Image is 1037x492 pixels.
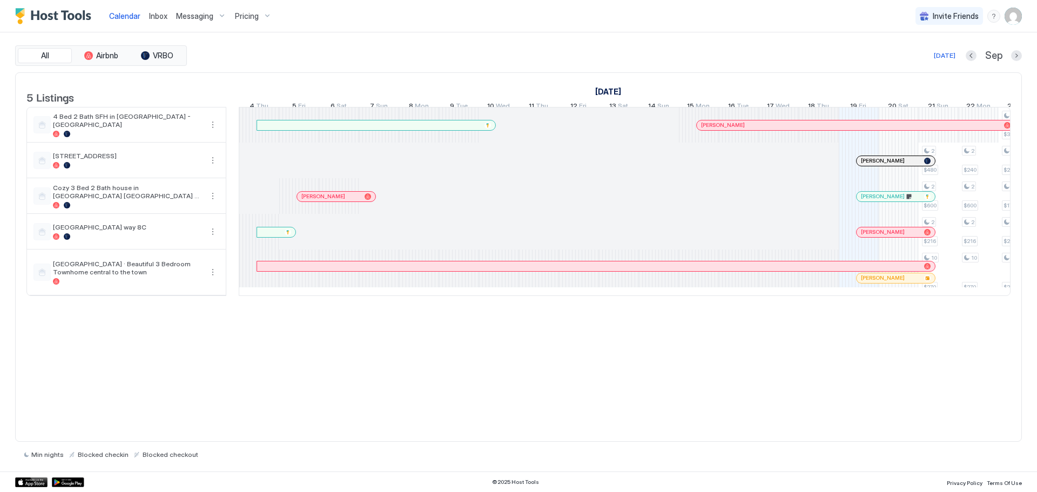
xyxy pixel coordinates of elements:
[931,147,934,154] span: 2
[15,8,96,24] a: Host Tools Logo
[924,166,937,173] span: $480
[898,102,908,113] span: Sat
[447,99,470,115] a: September 9, 2025
[607,99,631,115] a: September 13, 2025
[74,48,128,63] button: Airbnb
[1004,284,1016,291] span: $270
[817,102,829,113] span: Thu
[484,99,513,115] a: September 10, 2025
[767,102,774,113] span: 17
[618,102,628,113] span: Sat
[492,478,539,486] span: © 2025 Host Tools
[971,147,974,154] span: 2
[26,89,74,105] span: 5 Listings
[415,102,429,113] span: Mon
[143,450,198,459] span: Blocked checkout
[657,102,669,113] span: Sun
[206,190,219,203] button: More options
[931,183,934,190] span: 2
[850,102,857,113] span: 19
[1005,99,1032,115] a: September 23, 2025
[109,11,140,21] span: Calendar
[924,202,937,209] span: $600
[206,118,219,131] div: menu
[947,476,982,488] a: Privacy Policy
[924,284,936,291] span: $270
[764,99,792,115] a: September 17, 2025
[964,202,977,209] span: $600
[406,99,432,115] a: September 8, 2025
[206,266,219,279] button: More options
[176,11,213,21] span: Messaging
[737,102,749,113] span: Tue
[931,219,934,226] span: 2
[328,99,349,115] a: September 6, 2025
[536,102,548,113] span: Thu
[109,10,140,22] a: Calendar
[53,112,202,129] span: 4 Bed 2 Bath SFH in [GEOGRAPHIC_DATA] - [GEOGRAPHIC_DATA]
[971,219,974,226] span: 2
[301,193,345,200] span: [PERSON_NAME]
[529,102,534,113] span: 11
[235,11,259,21] span: Pricing
[409,102,413,113] span: 8
[456,102,468,113] span: Tue
[1004,131,1016,138] span: $360
[861,157,905,164] span: [PERSON_NAME]
[645,99,672,115] a: September 14, 2025
[861,193,905,200] span: [PERSON_NAME]
[964,166,977,173] span: $240
[18,48,72,63] button: All
[934,51,955,60] div: [DATE]
[966,102,975,113] span: 22
[776,102,790,113] span: Wed
[206,225,219,238] button: More options
[1011,50,1022,61] button: Next month
[149,10,167,22] a: Inbox
[985,50,1002,62] span: Sep
[289,99,308,115] a: September 5, 2025
[987,476,1022,488] a: Terms Of Use
[684,99,712,115] a: September 15, 2025
[206,225,219,238] div: menu
[987,480,1022,486] span: Terms Of Use
[932,49,957,62] button: [DATE]
[570,102,577,113] span: 12
[592,84,624,99] a: September 4, 2025
[947,480,982,486] span: Privacy Policy
[52,477,84,487] div: Google Play Store
[149,11,167,21] span: Inbox
[450,102,454,113] span: 9
[53,152,202,160] span: [STREET_ADDRESS]
[964,99,993,115] a: September 22, 2025
[130,48,184,63] button: VRBO
[928,102,935,113] span: 21
[367,99,390,115] a: September 7, 2025
[206,118,219,131] button: More options
[925,99,951,115] a: September 21, 2025
[1004,238,1016,245] span: $216
[487,102,494,113] span: 10
[496,102,510,113] span: Wed
[53,260,202,276] span: [GEOGRAPHIC_DATA] · Beautiful 3 Bedroom Townhome central to the town
[971,183,974,190] span: 2
[1007,102,1016,113] span: 23
[376,102,388,113] span: Sun
[78,450,129,459] span: Blocked checkin
[861,228,905,235] span: [PERSON_NAME]
[1004,166,1016,173] span: $240
[15,477,48,487] a: App Store
[331,102,335,113] span: 6
[579,102,587,113] span: Fri
[861,274,905,281] span: [PERSON_NAME]
[931,254,937,261] span: 10
[247,99,271,115] a: September 4, 2025
[96,51,118,60] span: Airbnb
[336,102,347,113] span: Sat
[53,184,202,200] span: Cozy 3 Bed 2 Bath house in [GEOGRAPHIC_DATA] [GEOGRAPHIC_DATA] 6 [PERSON_NAME]
[370,102,374,113] span: 7
[206,154,219,167] div: menu
[153,51,173,60] span: VRBO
